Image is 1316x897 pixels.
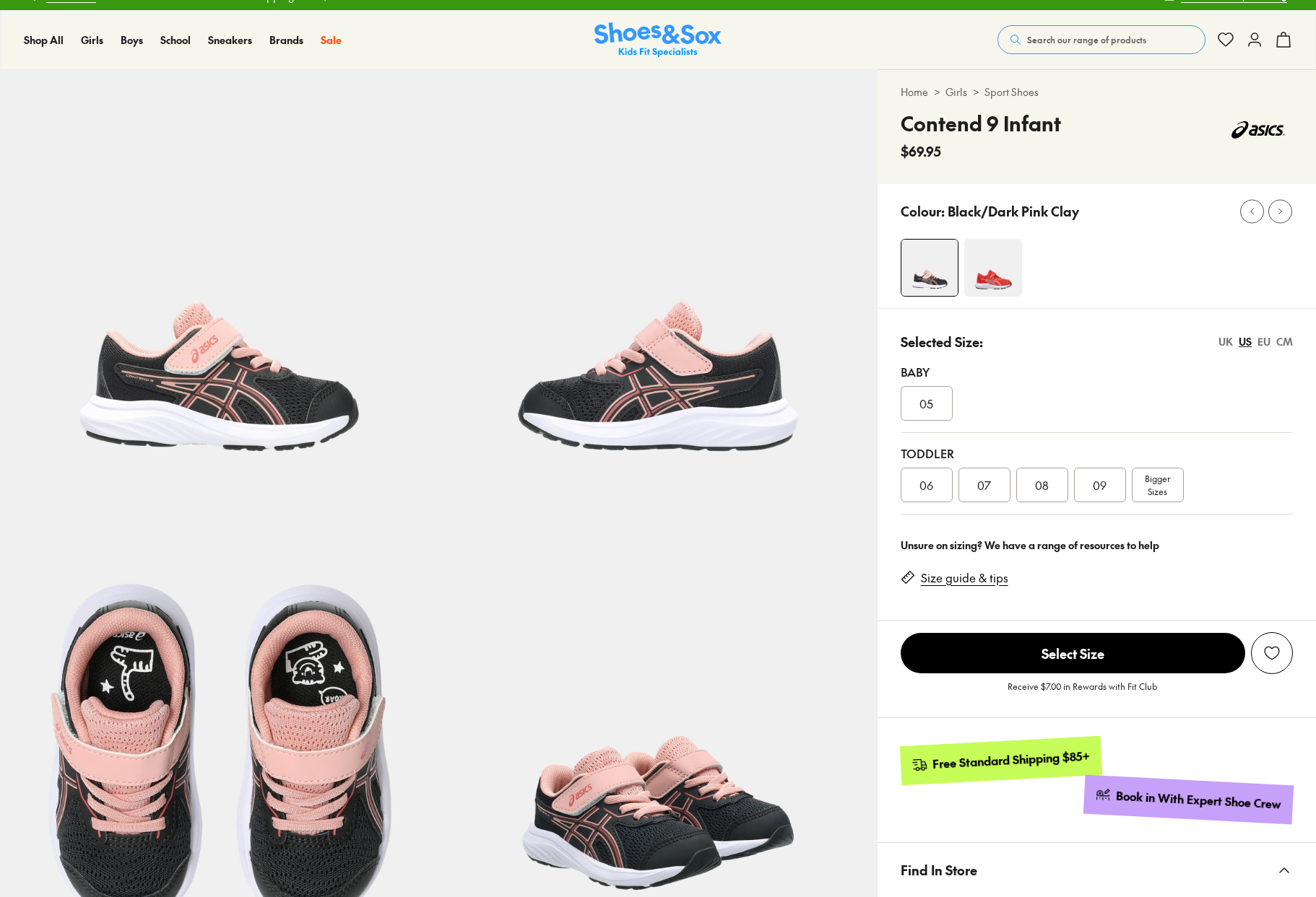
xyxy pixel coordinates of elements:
img: 5-551407_1 [438,69,877,507]
span: Select Size [901,633,1245,673]
span: Brands [269,32,303,47]
span: Girls [81,32,103,47]
div: US [1239,334,1252,349]
button: Search our range of products [997,25,1205,54]
a: Size guide & tips [921,570,1008,586]
span: Sneakers [208,32,252,47]
span: 09 [1093,476,1107,494]
a: Shop All [24,32,64,48]
span: Shop All [24,32,64,47]
p: Selected Size: [901,332,983,351]
button: Select Size [901,632,1245,674]
a: Shoes & Sox [594,22,722,58]
h4: Contend 9 Infant [901,108,1061,139]
a: Book in With Expert Shoe Crew [1083,775,1294,825]
a: Sport Shoes [984,84,1039,100]
a: Brands [269,32,303,48]
div: Baby [901,363,1293,380]
div: Toddler [901,445,1293,462]
span: 07 [977,476,991,494]
button: Add to Wishlist [1251,632,1293,674]
div: EU [1257,334,1270,349]
span: Boys [121,32,143,47]
a: Sale [321,32,342,48]
span: 08 [1035,476,1049,494]
a: Free Standard Shipping $85+ [899,736,1101,785]
a: Girls [81,32,103,48]
a: School [160,32,191,48]
div: CM [1276,334,1293,349]
button: Find In Store [878,843,1316,897]
div: Book in With Expert Shoe Crew [1116,788,1282,813]
img: SNS_Logo_Responsive.svg [594,22,722,58]
a: Boys [121,32,143,48]
p: Black/Dark Pink Clay [948,201,1079,221]
p: Colour: [901,201,945,221]
span: Search our range of products [1027,33,1146,46]
img: 4-551406_1 [901,240,958,296]
span: 05 [919,395,933,412]
p: Receive $7.00 in Rewards with Fit Club [1008,680,1157,706]
div: UK [1218,334,1233,349]
img: Vendor logo [1224,108,1293,152]
span: 06 [919,476,933,494]
a: Girls [945,84,967,100]
a: Sneakers [208,32,252,48]
span: School [160,32,191,47]
span: Sale [321,32,342,47]
img: 4-522444_1 [964,239,1022,297]
div: Unsure on sizing? We have a range of resources to help [901,538,1293,553]
a: Home [901,84,928,100]
span: $69.95 [901,141,941,161]
span: Bigger Sizes [1145,472,1170,498]
div: Free Standard Shipping $85+ [932,748,1090,772]
span: Find In Store [901,849,977,891]
div: > > [901,84,1293,100]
